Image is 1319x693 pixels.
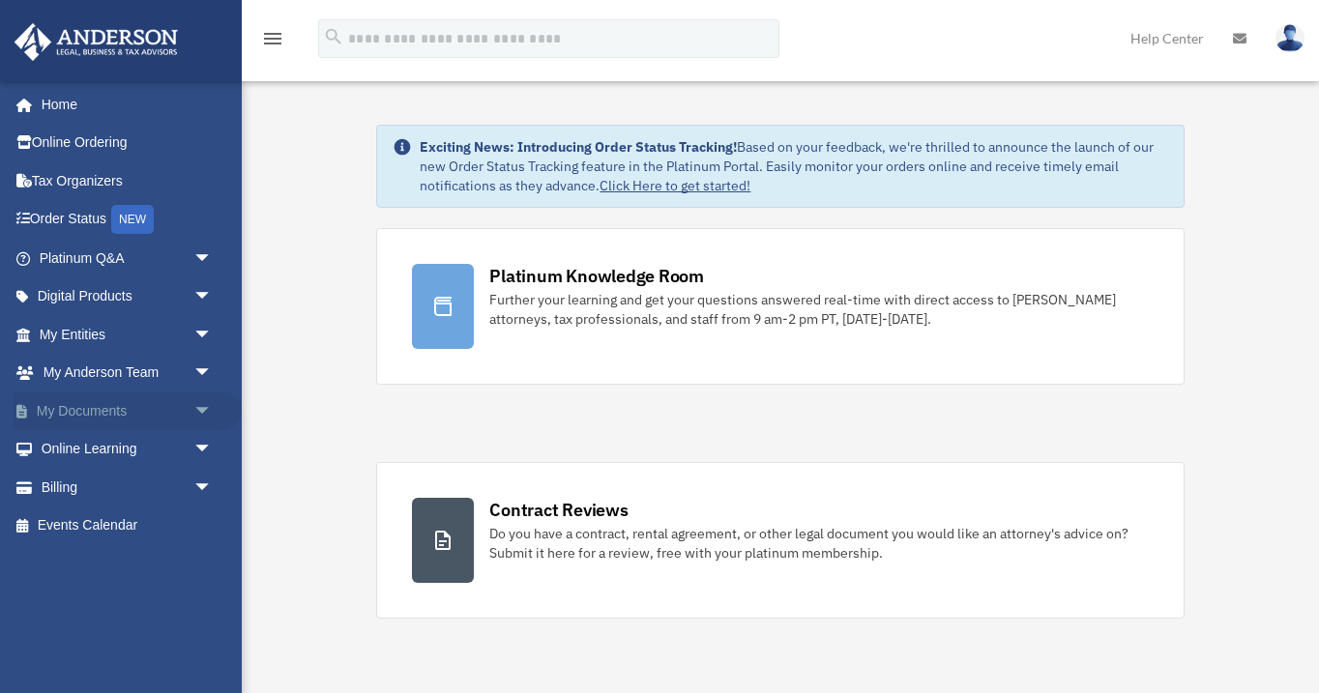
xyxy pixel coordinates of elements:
[14,85,232,124] a: Home
[14,468,242,506] a: Billingarrow_drop_down
[14,354,242,392] a: My Anderson Teamarrow_drop_down
[489,290,1148,329] div: Further your learning and get your questions answered real-time with direct access to [PERSON_NAM...
[489,264,704,288] div: Platinum Knowledge Room
[14,315,242,354] a: My Entitiesarrow_drop_down
[193,391,232,431] span: arrow_drop_down
[193,239,232,278] span: arrow_drop_down
[193,315,232,355] span: arrow_drop_down
[376,228,1184,385] a: Platinum Knowledge Room Further your learning and get your questions answered real-time with dire...
[111,205,154,234] div: NEW
[193,354,232,393] span: arrow_drop_down
[14,277,242,316] a: Digital Productsarrow_drop_down
[489,524,1148,563] div: Do you have a contract, rental agreement, or other legal document you would like an attorney's ad...
[14,506,242,545] a: Events Calendar
[14,391,242,430] a: My Documentsarrow_drop_down
[261,34,284,50] a: menu
[9,23,184,61] img: Anderson Advisors Platinum Portal
[420,137,1167,195] div: Based on your feedback, we're thrilled to announce the launch of our new Order Status Tracking fe...
[14,430,242,469] a: Online Learningarrow_drop_down
[489,498,628,522] div: Contract Reviews
[600,177,750,194] a: Click Here to get started!
[14,200,242,240] a: Order StatusNEW
[193,468,232,507] span: arrow_drop_down
[193,430,232,470] span: arrow_drop_down
[14,239,242,277] a: Platinum Q&Aarrow_drop_down
[14,161,242,200] a: Tax Organizers
[261,27,284,50] i: menu
[323,26,344,47] i: search
[376,462,1184,619] a: Contract Reviews Do you have a contract, rental agreement, or other legal document you would like...
[14,124,242,162] a: Online Ordering
[420,138,737,156] strong: Exciting News: Introducing Order Status Tracking!
[193,277,232,317] span: arrow_drop_down
[1275,24,1304,52] img: User Pic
